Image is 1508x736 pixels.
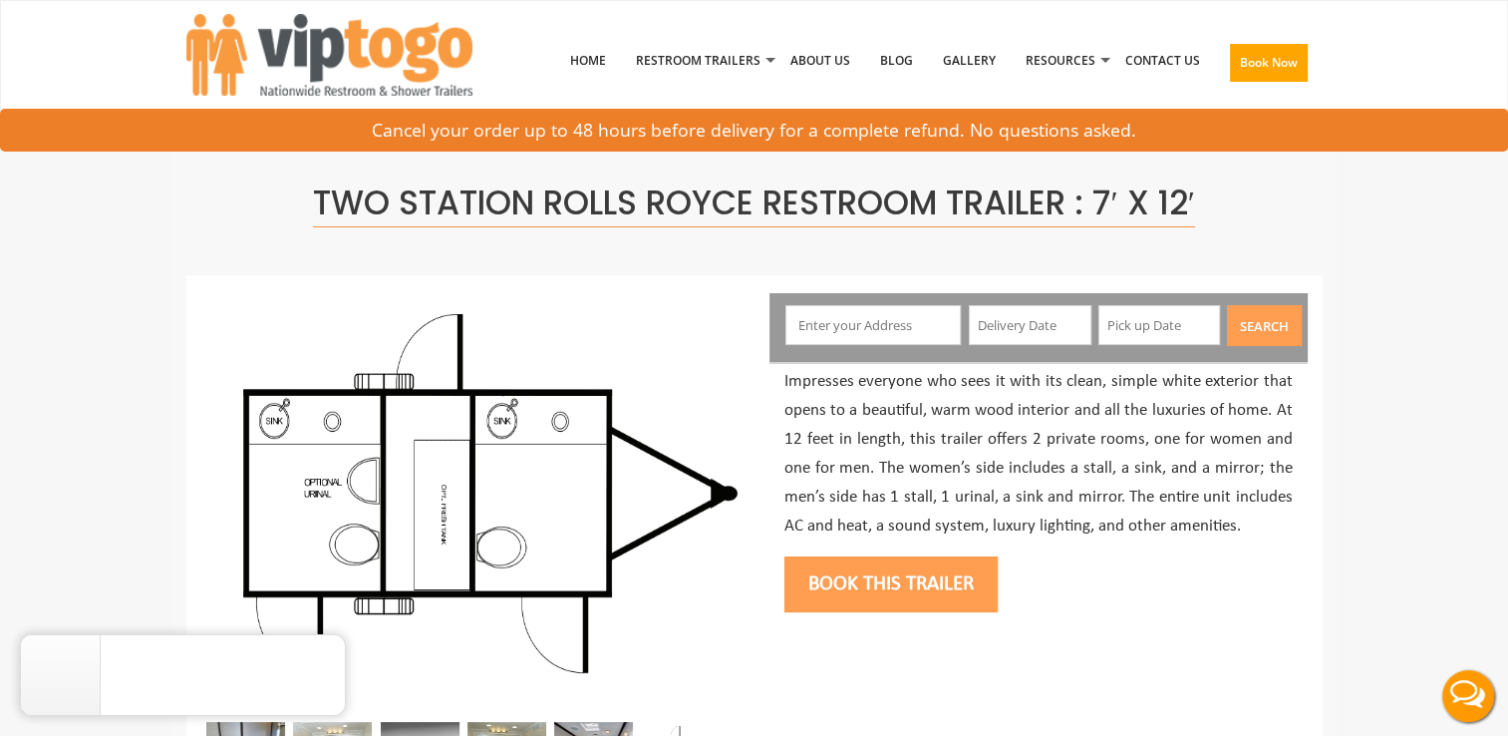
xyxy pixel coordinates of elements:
a: Restroom Trailers [621,9,775,113]
img: Side view of two station restroom trailer with separate doors for males and females [201,293,740,692]
a: Blog [865,9,928,113]
a: Home [555,9,621,113]
input: Pick up Date [1098,305,1221,345]
button: Book Now [1230,44,1308,82]
img: VIPTOGO [186,14,472,96]
a: Gallery [928,9,1011,113]
input: Enter your Address [785,305,961,345]
a: Contact Us [1110,9,1215,113]
button: Book this trailer [784,556,998,612]
button: Live Chat [1428,656,1508,736]
a: Book Now [1215,9,1323,125]
a: Resources [1011,9,1110,113]
button: Search [1227,305,1302,346]
span: Two Station Rolls Royce Restroom Trailer : 7′ x 12′ [313,180,1194,227]
p: Impresses everyone who sees it with its clean, simple white exterior that opens to a beautiful, w... [784,368,1293,541]
a: About Us [775,9,865,113]
input: Delivery Date [969,305,1091,345]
